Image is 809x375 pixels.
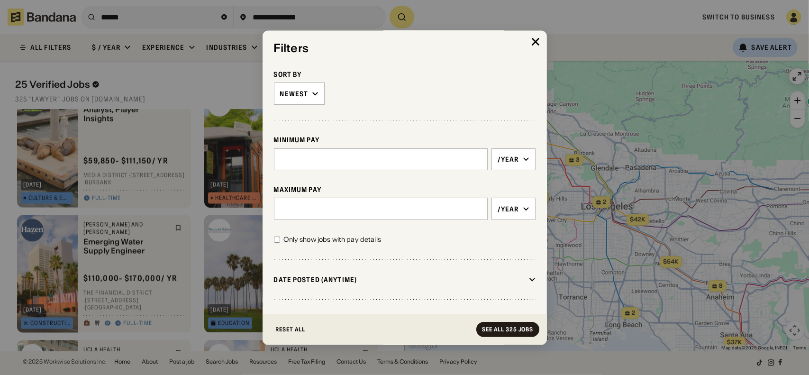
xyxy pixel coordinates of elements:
[280,90,309,98] div: Newest
[482,327,533,332] div: See all 325 jobs
[284,235,381,245] div: Only show jobs with pay details
[498,205,519,213] div: /year
[274,71,536,79] div: Sort By
[276,327,306,332] div: Reset All
[498,155,519,164] div: /year
[274,42,536,55] div: Filters
[274,275,525,284] div: Date Posted (Anytime)
[274,136,536,145] div: Minimum Pay
[274,186,536,194] div: Maximum Pay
